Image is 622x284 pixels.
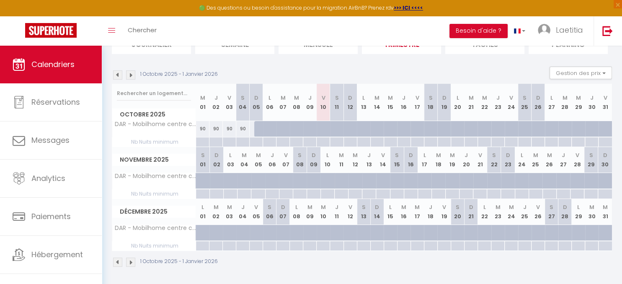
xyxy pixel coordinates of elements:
[585,199,599,225] th: 30
[31,135,70,145] span: Messages
[429,94,433,102] abbr: S
[410,199,424,225] th: 17
[506,151,510,159] abbr: D
[599,84,612,121] th: 31
[254,203,258,211] abbr: V
[224,147,237,173] th: 03
[339,151,344,159] abbr: M
[295,203,298,211] abbr: L
[418,147,431,173] th: 17
[492,151,496,159] abbr: S
[209,121,223,137] div: 90
[431,147,445,173] th: 18
[307,147,320,173] th: 09
[236,121,250,137] div: 90
[321,203,326,211] abbr: M
[276,84,290,121] th: 07
[464,84,477,121] th: 21
[348,147,362,173] th: 12
[536,203,540,211] abbr: V
[268,203,271,211] abbr: S
[429,203,432,211] abbr: J
[436,151,441,159] abbr: M
[451,84,464,121] th: 20
[330,199,343,225] th: 11
[529,147,542,173] th: 25
[140,258,218,266] p: 1 Octobre 2025 - 1 Janvier 2026
[572,84,585,121] th: 29
[496,94,500,102] abbr: J
[449,24,508,38] button: Besoin d'aide ?
[509,94,513,102] abbr: V
[603,151,607,159] abbr: D
[478,151,482,159] abbr: V
[294,94,299,102] abbr: M
[562,151,565,159] abbr: J
[357,84,370,121] th: 13
[236,84,250,121] th: 04
[196,199,209,225] th: 01
[545,84,558,121] th: 27
[542,147,556,173] th: 26
[603,203,608,211] abbr: M
[397,84,410,121] th: 16
[263,84,276,121] th: 06
[209,199,223,225] th: 02
[201,203,204,211] abbr: L
[532,199,545,225] th: 26
[223,199,236,225] th: 03
[121,16,163,46] a: Chercher
[558,84,572,121] th: 28
[477,84,491,121] th: 22
[200,94,205,102] abbr: M
[556,25,583,35] span: Laetitia
[384,199,397,225] th: 15
[330,84,343,121] th: 11
[223,121,236,137] div: 90
[442,94,446,102] abbr: D
[237,147,251,173] th: 04
[214,94,218,102] abbr: J
[293,147,307,173] th: 08
[312,151,316,159] abbr: D
[348,203,352,211] abbr: V
[584,147,598,173] th: 29
[501,147,515,173] th: 23
[545,199,558,225] th: 27
[404,147,418,173] th: 16
[31,211,71,222] span: Paiements
[518,199,532,225] th: 25
[290,84,303,121] th: 08
[251,147,265,173] th: 05
[31,59,75,70] span: Calendriers
[547,151,552,159] abbr: M
[128,26,157,34] span: Chercher
[376,147,390,173] th: 14
[370,199,384,225] th: 14
[437,199,451,225] th: 19
[375,203,379,211] abbr: D
[401,203,406,211] abbr: M
[456,94,459,102] abbr: L
[214,151,219,159] abbr: D
[31,173,65,183] span: Analytics
[348,94,352,102] abbr: D
[227,203,232,211] abbr: M
[572,199,585,225] th: 29
[483,203,486,211] abbr: L
[210,147,224,173] th: 02
[271,151,274,159] abbr: J
[394,4,423,11] a: >>> ICI <<<<
[536,94,540,102] abbr: D
[241,203,245,211] abbr: J
[112,189,196,199] span: Nb Nuits minimum
[357,199,370,225] th: 13
[362,203,366,211] abbr: S
[335,203,338,211] abbr: J
[496,203,501,211] abbr: M
[532,84,545,121] th: 26
[468,94,473,102] abbr: M
[424,199,437,225] th: 18
[241,94,245,102] abbr: S
[570,147,584,173] th: 28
